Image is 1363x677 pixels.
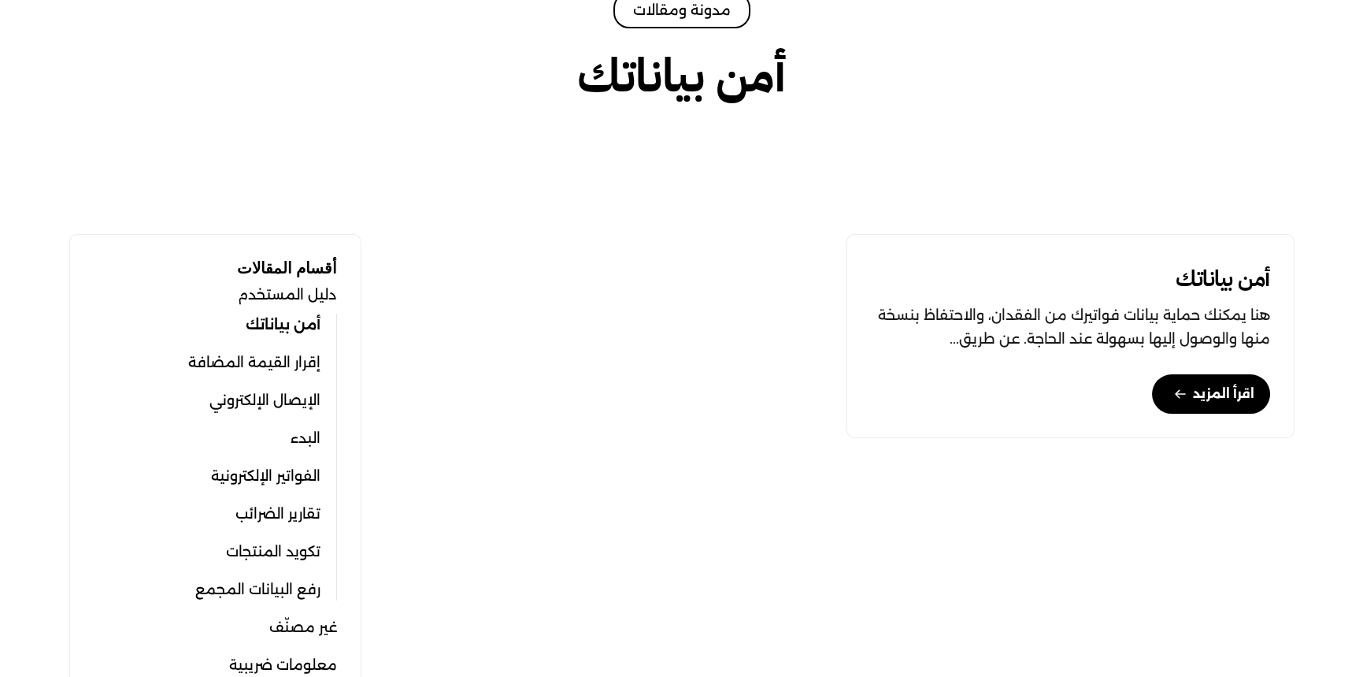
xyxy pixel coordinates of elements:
a: الإيصال الإلكتروني [209,389,320,411]
a: أمن بياناتك [1176,266,1270,292]
a: غير مصنّف [269,616,337,638]
a: أمن بياناتك [246,314,320,336]
a: تكويد المنتجات [226,541,320,563]
h1: التصنيف: [212,50,1151,102]
a: معلومات ضريبية [229,654,337,676]
a: تقارير الضرائب [235,503,320,525]
strong: أقسام المقالات [237,258,337,278]
a: الفواتير الإلكترونية [211,465,320,487]
a: البدء [291,427,320,449]
a: اقرأ المزيد [1152,374,1270,414]
a: دليل المستخدم [238,284,337,306]
p: هنا يمكنك حماية بيانات فواتيرك من الفقدان، والاحتفاظ بنسخة منها والوصول إليها بسهولة عند الحاجة. ... [871,303,1270,351]
a: إقرار القيمة المضافة [188,352,320,374]
a: رفع البيانات المجمع [195,578,320,601]
span: أمن بياناتك [577,50,786,102]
